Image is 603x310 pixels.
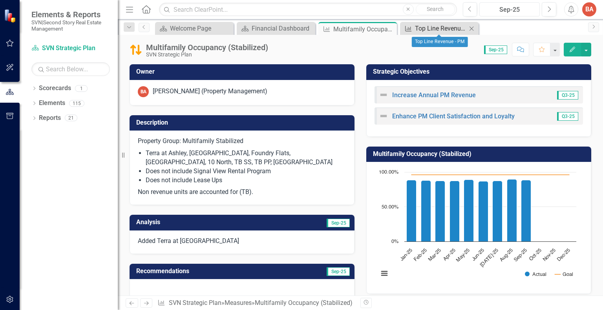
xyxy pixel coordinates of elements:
a: Reports [39,114,61,123]
a: Scorecards [39,84,71,93]
text: Aug-25 [499,248,514,263]
path: Sep-25, 88.26086957. Actual. [521,180,531,242]
text: 0% [391,239,398,244]
span: Search [427,6,444,12]
path: Aug-25, 89.80477223. Actual. [507,179,517,242]
div: » » [157,299,354,308]
a: Elements [39,99,65,108]
button: Search [416,4,455,15]
div: 21 [65,115,77,121]
button: Show Goal [555,271,573,277]
div: Top Line Revenue - PM [415,24,467,33]
input: Search Below... [31,62,110,76]
div: 1 [75,85,88,92]
h3: Strategic Objectives [373,68,587,75]
path: Feb-25, 87.94178794. Actual. [421,181,431,242]
small: SVN|Second Story Real Estate Management [31,19,110,32]
path: Jan-25, 88.35758836. Actual. [407,180,417,242]
button: Show Actual [525,271,546,277]
svg: Interactive chart [375,168,580,286]
h3: Description [136,119,351,126]
div: Financial Dashboard [252,24,313,33]
text: Feb-25 [413,248,428,262]
a: Welcome Page [157,24,232,33]
div: Multifamily Occupancy (Stabilized) [146,43,268,52]
div: BA [138,86,149,97]
span: Q3-25 [557,91,578,100]
img: Caution [130,44,142,56]
h3: Owner [136,68,351,75]
div: Welcome Page [170,24,232,33]
text: 50.00% [382,205,398,210]
div: SVN Strategic Plan [146,52,268,58]
img: Not Defined [379,111,388,121]
text: [DATE]-25 [479,248,500,268]
img: Not Defined [379,90,388,100]
g: Goal, series 2 of 2. Line with 12 data points. [410,173,571,176]
div: Top Line Revenue - PM [412,37,468,47]
path: Jul-25, 87.41573034. Actual. [493,181,502,242]
span: Q3-25 [557,112,578,121]
text: Apr-25 [442,248,457,262]
text: Nov-25 [542,248,557,262]
text: Jun-25 [471,248,485,262]
text: Mar-25 [428,248,442,262]
a: Enhance PM Client Satisfaction and Loyalty [392,112,515,120]
button: View chart menu, Chart [379,268,390,279]
path: Apr-25, 87.44394619. Actual. [450,181,460,242]
path: May-25, 89.01345291. Actual. [464,180,474,242]
li: Does not include Lease Ups [146,176,346,185]
text: Oct-25 [528,248,543,262]
input: Search ClearPoint... [159,3,457,16]
span: Elements & Reports [31,10,110,19]
a: Increase Annual PM Revenue [392,91,476,99]
a: Top Line Revenue - PM [402,24,467,33]
text: Sep-25 [513,248,528,263]
div: Multifamily Occupancy (Stabilized) [255,299,353,306]
g: Actual, series 1 of 2. Bar series with 12 bars. [407,172,570,242]
p: Non revenue units are accounted for (TB). [138,186,346,197]
span: Sep-25 [327,267,350,276]
a: SVN Strategic Plan [169,299,221,306]
div: 115 [69,100,84,107]
h3: Analysis [136,219,243,226]
a: Measures [225,299,252,306]
p: Added Terra at [GEOGRAPHIC_DATA] [138,237,346,246]
path: Mar-25, 87.52598753. Actual. [435,181,445,242]
p: Property Group: Multifamily Stabilized [138,137,346,147]
div: [PERSON_NAME] (Property Management) [153,87,267,96]
path: Jun-25, 86.9955157. Actual. [479,181,488,242]
a: Financial Dashboard [239,24,313,33]
h3: Recommendations [136,268,284,275]
text: Dec-25 [556,248,571,262]
div: Chart. Highcharts interactive chart. [375,168,583,286]
li: Does not include Signal View Rental Program [146,167,346,176]
button: Sep-25 [479,2,540,16]
text: Jan-25 [399,248,413,262]
div: Sep-25 [482,5,537,15]
span: Sep-25 [327,219,350,227]
text: 100.00% [379,170,398,175]
div: Multifamily Occupancy (Stabilized) [333,24,395,34]
a: SVN Strategic Plan [31,44,110,53]
h3: Multifamily Occupancy (Stabilized) [373,150,587,158]
button: BA [582,2,596,16]
img: ClearPoint Strategy [4,9,18,22]
span: Sep-25 [484,45,507,54]
li: Terra at Ashley, [GEOGRAPHIC_DATA], Foundry Flats, [GEOGRAPHIC_DATA], 10 North, TB SS, TB PP, [GE... [146,149,346,167]
text: May-25 [455,248,471,263]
